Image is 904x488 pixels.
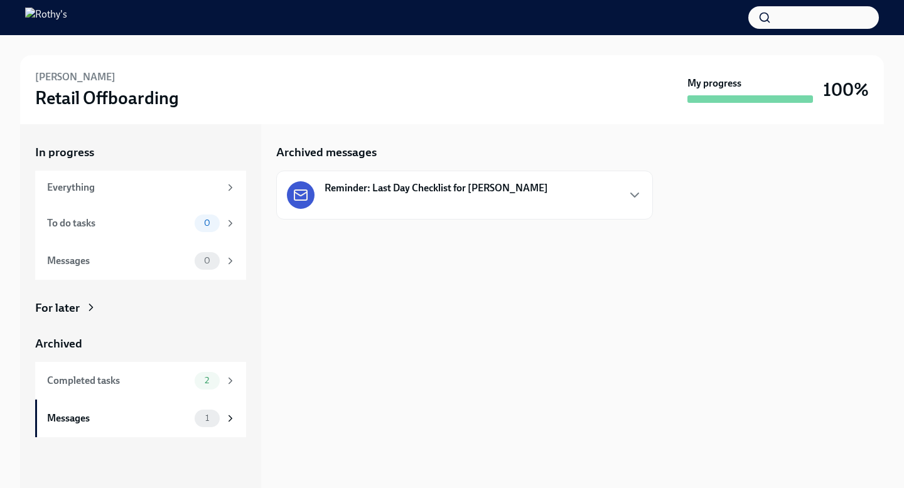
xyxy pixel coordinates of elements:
a: To do tasks0 [35,204,246,242]
a: Messages0 [35,242,246,280]
h3: Retail Offboarding [35,87,179,109]
a: Archived [35,336,246,352]
a: In progress [35,144,246,161]
a: For later [35,300,246,316]
div: For later [35,300,80,316]
h6: [PERSON_NAME] [35,70,116,84]
div: To do tasks [47,216,190,230]
div: Messages [47,411,190,425]
span: 1 [198,413,217,423]
img: Rothy's [25,8,67,28]
div: Completed tasks [47,374,190,388]
a: Messages1 [35,400,246,437]
strong: Reminder: Last Day Checklist for [PERSON_NAME] [325,181,548,195]
span: 0 [196,218,218,228]
h3: 100% [823,78,869,101]
strong: My progress [687,77,741,90]
h5: Archived messages [276,144,377,161]
a: Completed tasks2 [35,362,246,400]
div: Everything [47,181,220,194]
span: 0 [196,256,218,265]
span: 2 [197,376,217,385]
a: Everything [35,171,246,204]
div: Messages [47,254,190,268]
